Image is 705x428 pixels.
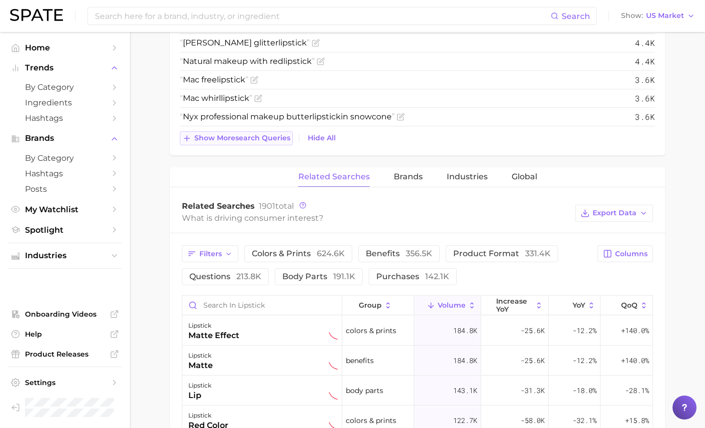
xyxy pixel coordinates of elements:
button: Industries [8,248,122,263]
span: Industries [25,251,105,260]
span: Show more search queries [194,134,290,142]
button: Flag as miscategorized or irrelevant [317,57,325,65]
span: Show [621,13,643,18]
button: Flag as miscategorized or irrelevant [250,76,258,84]
button: Columns [598,245,653,262]
span: Brands [25,134,105,143]
span: +140.0% [621,355,649,367]
span: -28.1% [625,385,649,397]
span: 213.8k [236,272,261,281]
span: by Category [25,82,105,92]
span: Product Releases [25,350,105,359]
img: sustained decliner [329,391,338,400]
span: Related Searches [182,201,255,211]
span: -31.3k [521,385,545,397]
button: Volume [414,296,481,315]
span: -18.0% [573,385,597,397]
a: Settings [8,375,122,390]
span: Settings [25,378,105,387]
span: lipstick [312,112,341,121]
span: Search [562,11,590,21]
span: My Watchlist [25,205,105,214]
a: by Category [8,79,122,95]
span: increase YoY [496,297,533,313]
span: 3.6k [635,111,655,123]
a: Hashtags [8,166,122,181]
span: body parts [346,385,383,397]
span: total [259,201,294,211]
span: Industries [447,172,488,181]
span: Nyx professional makeup butter in snowcone [180,112,395,121]
span: Columns [615,250,648,258]
img: sustained decliner [329,361,338,370]
span: Brands [394,172,423,181]
button: ShowUS Market [619,9,698,22]
div: lip [188,390,211,402]
span: Home [25,43,105,52]
span: Posts [25,184,105,194]
button: Hide All [305,131,338,145]
span: Ingredients [25,98,105,107]
span: Global [512,172,537,181]
button: Flag as miscategorized or irrelevant [397,113,405,121]
span: 122.7k [453,415,477,427]
a: Spotlight [8,222,122,238]
button: Brands [8,131,122,146]
span: colors & prints [346,325,396,337]
span: group [359,301,382,309]
a: by Category [8,150,122,166]
span: -25.6k [521,325,545,337]
span: +140.0% [621,325,649,337]
a: Onboarding Videos [8,307,122,322]
span: Volume [438,301,466,309]
div: matte [188,360,213,372]
span: Mac whirl [180,93,252,103]
span: 1901 [259,201,275,211]
span: QoQ [621,301,638,309]
img: sustained decliner [329,331,338,340]
button: increase YoY [481,296,548,315]
button: QoQ [601,296,653,315]
button: group [342,296,414,315]
span: 143.1k [453,385,477,397]
a: Log out. Currently logged in as Pro User with e-mail spate.pro@test.test. [8,395,122,420]
a: Help [8,327,122,342]
button: lipstickmatte effectsustained declinercolors & prints184.8k-25.6k-12.2%+140.0% [182,316,653,346]
button: Flag as miscategorized or irrelevant [312,39,320,47]
span: Help [25,330,105,339]
span: benefits [346,355,374,367]
button: Export Data [575,205,653,222]
span: Onboarding Videos [25,310,105,319]
span: 142.1k [425,272,449,281]
button: Filters [182,245,238,262]
a: Hashtags [8,110,122,126]
a: My Watchlist [8,202,122,217]
span: 4.4k [635,55,655,67]
span: YoY [573,301,585,309]
span: -32.1% [573,415,597,427]
button: Show moresearch queries [180,131,293,145]
span: benefits [366,249,432,258]
span: lipstick [283,56,312,66]
span: product format [453,249,551,258]
span: [PERSON_NAME] glitter [180,38,310,47]
a: Product Releases [8,347,122,362]
div: lipstick [188,380,211,392]
span: US Market [646,13,684,18]
span: Filters [199,250,222,258]
input: Search here for a brand, industry, or ingredient [94,7,551,24]
span: purchases [376,272,449,281]
span: 624.6k [317,249,345,258]
span: colors & prints [346,415,396,427]
span: Spotlight [25,225,105,235]
span: lipstick [278,38,307,47]
span: lipstick [217,75,245,84]
span: 184.8k [453,355,477,367]
span: +15.8% [625,415,649,427]
span: Export Data [593,209,637,217]
a: Home [8,40,122,55]
input: Search in lipstick [182,296,342,315]
span: -12.2% [573,355,597,367]
span: lipstick [221,93,249,103]
span: Hashtags [25,113,105,123]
